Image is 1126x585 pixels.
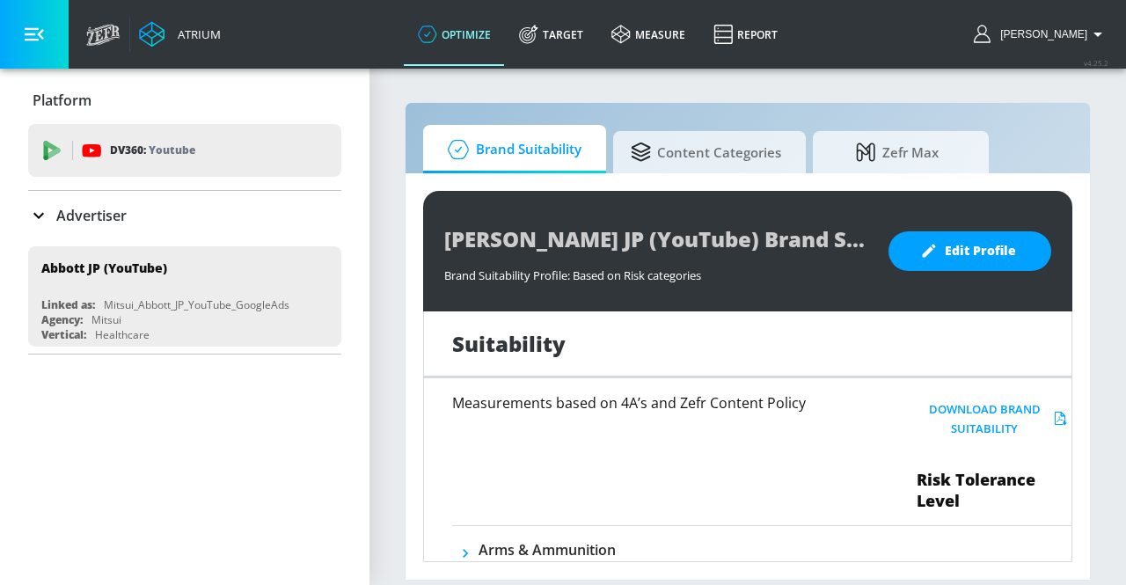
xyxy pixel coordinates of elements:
span: Brand Suitability [441,128,581,171]
a: optimize [404,3,505,66]
p: DV360: [110,141,195,160]
div: Abbott JP (YouTube) [41,260,167,276]
div: Platform [28,76,341,125]
div: DV360: Youtube [28,124,341,177]
span: Risk Tolerance Level [917,469,1071,511]
a: Atrium [139,21,221,48]
span: v 4.25.2 [1084,58,1108,68]
p: Advertiser [56,206,127,225]
div: Abbott JP (YouTube)Linked as:Mitsui_Abbott_JP_YouTube_GoogleAdsAgency:MitsuiVertical:Healthcare [28,246,341,347]
div: Agency: [41,312,83,327]
div: Mitsui_Abbott_JP_YouTube_GoogleAds [104,297,289,312]
p: Platform [33,91,91,110]
p: Youtube [149,141,195,159]
span: login as: kenta.kurishima@mbk-digital.co.jp [993,28,1087,40]
button: Download Brand Suitability [917,396,1071,443]
span: Zefr Max [830,131,964,173]
div: Advertiser [28,191,341,240]
h6: Arms & Ammunition [479,540,890,559]
a: Target [505,3,597,66]
button: Edit Profile [888,231,1051,271]
a: Report [699,3,792,66]
span: Edit Profile [924,240,1016,262]
div: Brand Suitability Profile: Based on Risk categories [444,259,871,283]
h6: Measurements based on 4A’s and Zefr Content Policy [452,396,865,410]
div: Mitsui [91,312,121,327]
a: measure [597,3,699,66]
span: Content Categories [631,131,781,173]
div: Atrium [171,26,221,42]
div: Vertical: [41,327,86,342]
div: Healthcare [95,327,150,342]
button: [PERSON_NAME] [974,24,1108,45]
h1: Suitability [452,329,566,358]
div: Linked as: [41,297,95,312]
